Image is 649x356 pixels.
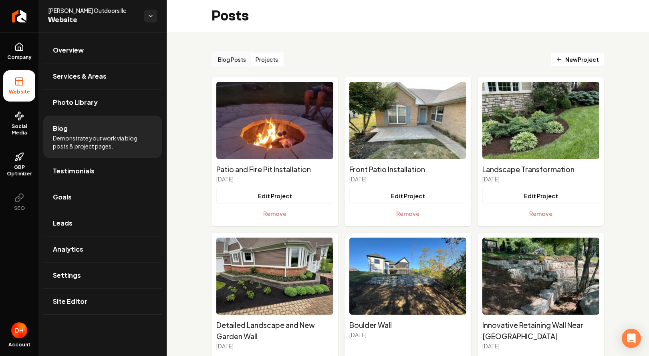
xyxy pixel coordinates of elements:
p: [DATE] [349,331,466,339]
span: Account [8,342,30,348]
a: Company [3,36,35,67]
p: [DATE] [216,175,333,183]
span: [PERSON_NAME] Outdoors llc [48,6,138,14]
h2: Boulder Wall [349,319,466,331]
span: Goals [53,192,72,202]
p: [DATE] [216,342,333,350]
button: Open user button [11,322,27,338]
a: Photo Library [43,90,162,115]
button: SEO [3,187,35,218]
span: Demonstrate your work via blog posts & project pages. [53,134,152,150]
a: Leads [43,210,162,236]
img: Innovative Retaining Wall Near Lewisburg's project image [482,238,599,315]
span: Services & Areas [53,71,107,81]
span: Analytics [53,244,83,254]
a: Innovative Retaining Wall Near [GEOGRAPHIC_DATA][DATE] [482,319,599,350]
span: Company [4,54,35,61]
span: Overview [53,45,84,55]
img: Landscape Transformation's project image [482,82,599,159]
button: Blog Posts [213,53,251,66]
button: Edit Project [216,188,333,204]
span: Website [6,89,33,95]
a: Analytics [43,236,162,262]
a: Detailed Landscape and New Garden Wall[DATE] [216,319,333,350]
a: Settings [43,262,162,288]
a: Overview [43,37,162,63]
h2: Detailed Landscape and New Garden Wall [216,319,333,342]
button: Edit Project [349,188,466,204]
a: Patio and Fire Pit Installation[DATE] [216,164,333,183]
p: [DATE] [349,175,466,183]
button: Remove [349,205,466,222]
h2: Innovative Retaining Wall Near [GEOGRAPHIC_DATA] [482,319,599,342]
span: Social Media [3,123,35,136]
h2: Landscape Transformation [482,164,599,175]
p: [DATE] [482,342,599,350]
a: Landscape Transformation[DATE] [482,164,599,183]
img: Drew Huffman [11,322,27,338]
a: Front Patio Installation[DATE] [349,164,466,183]
span: GBP Optimizer [3,164,35,177]
img: Front Patio Installation 's project image [349,82,466,159]
h2: Patio and Fire Pit Installation [216,164,333,175]
span: Photo Library [53,98,98,107]
span: New Project [556,55,599,64]
span: Settings [53,271,81,280]
span: Testimonials [53,166,95,176]
span: Website [48,14,138,26]
img: Patio and Fire Pit Installation's project image [216,82,333,159]
span: Leads [53,218,73,228]
h2: Posts [212,8,249,24]
a: GBP Optimizer [3,146,35,183]
h2: Front Patio Installation [349,164,466,175]
button: Remove [482,205,599,222]
button: Projects [251,53,283,66]
div: Open Intercom Messenger [622,329,641,348]
img: Rebolt Logo [12,10,27,22]
a: Site Editor [43,289,162,314]
a: Boulder Wall[DATE] [349,319,466,339]
button: Edit Project [482,188,599,204]
span: Site Editor [53,297,87,306]
img: Boulder Wall's project image [349,238,466,315]
span: SEO [11,205,28,212]
a: Services & Areas [43,63,162,89]
p: [DATE] [482,175,599,183]
a: Social Media [3,105,35,142]
span: Blog [53,124,68,133]
a: NewProject [550,52,604,67]
a: Goals [43,184,162,210]
img: Detailed Landscape and New Garden Wall 's project image [216,238,333,315]
button: Remove [216,205,333,222]
a: Testimonials [43,158,162,184]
